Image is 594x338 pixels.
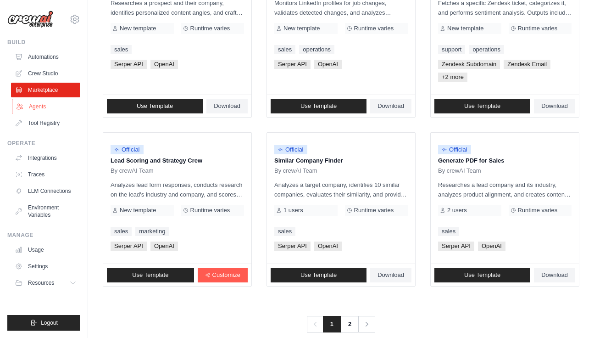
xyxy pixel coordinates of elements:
[438,145,471,154] span: Official
[534,268,575,282] a: Download
[206,99,248,113] a: Download
[12,99,81,114] a: Agents
[504,60,550,69] span: Zendesk Email
[111,156,244,165] p: Lead Scoring and Strategy Crew
[11,200,80,222] a: Environment Variables
[111,60,147,69] span: Serper API
[518,25,558,32] span: Runtime varies
[135,227,169,236] a: marketing
[323,316,341,332] span: 1
[7,140,80,147] div: Operate
[274,242,311,251] span: Serper API
[11,259,80,274] a: Settings
[11,167,80,182] a: Traces
[7,315,80,331] button: Logout
[541,271,568,279] span: Download
[307,316,375,332] nav: Pagination
[447,25,483,32] span: New template
[28,279,54,287] span: Resources
[464,102,500,110] span: Use Template
[212,271,240,279] span: Customize
[274,45,295,54] a: sales
[434,268,530,282] a: Use Template
[107,99,203,113] a: Use Template
[190,25,230,32] span: Runtime varies
[377,271,404,279] span: Download
[150,60,178,69] span: OpenAI
[274,227,295,236] a: sales
[434,99,530,113] a: Use Template
[299,45,334,54] a: operations
[111,242,147,251] span: Serper API
[438,45,465,54] a: support
[132,271,168,279] span: Use Template
[340,316,359,332] a: 2
[214,102,240,110] span: Download
[469,45,504,54] a: operations
[11,83,80,97] a: Marketplace
[107,268,194,282] a: Use Template
[11,116,80,130] a: Tool Registry
[111,145,144,154] span: Official
[274,156,408,165] p: Similar Company Finder
[300,271,337,279] span: Use Template
[11,242,80,257] a: Usage
[271,99,366,113] a: Use Template
[438,167,481,175] span: By crewAI Team
[370,99,411,113] a: Download
[314,242,342,251] span: OpenAI
[11,50,80,64] a: Automations
[11,184,80,198] a: LLM Connections
[283,25,320,32] span: New template
[11,151,80,165] a: Integrations
[314,60,342,69] span: OpenAI
[7,39,80,46] div: Build
[300,102,337,110] span: Use Template
[438,73,467,82] span: +2 more
[150,242,178,251] span: OpenAI
[438,180,572,199] p: Researches a lead company and its industry, analyzes product alignment, and creates content for a...
[190,207,230,214] span: Runtime varies
[274,180,408,199] p: Analyzes a target company, identifies 10 similar companies, evaluates their similarity, and provi...
[464,271,500,279] span: Use Template
[120,207,156,214] span: New template
[478,242,505,251] span: OpenAI
[7,11,53,28] img: Logo
[370,268,411,282] a: Download
[111,167,154,175] span: By crewAI Team
[11,66,80,81] a: Crew Studio
[518,207,558,214] span: Runtime varies
[447,207,467,214] span: 2 users
[438,156,572,165] p: Generate PDF for Sales
[354,25,394,32] span: Runtime varies
[274,60,311,69] span: Serper API
[438,242,474,251] span: Serper API
[438,227,459,236] a: sales
[111,227,132,236] a: sales
[274,145,307,154] span: Official
[271,268,366,282] a: Use Template
[137,102,173,110] span: Use Template
[120,25,156,32] span: New template
[377,102,404,110] span: Download
[111,45,132,54] a: sales
[41,319,58,327] span: Logout
[283,207,303,214] span: 1 users
[354,207,394,214] span: Runtime varies
[198,268,248,282] a: Customize
[438,60,500,69] span: Zendesk Subdomain
[541,102,568,110] span: Download
[274,167,317,175] span: By crewAI Team
[534,99,575,113] a: Download
[11,276,80,290] button: Resources
[7,231,80,239] div: Manage
[111,180,244,199] p: Analyzes lead form responses, conducts research on the lead's industry and company, and scores th...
